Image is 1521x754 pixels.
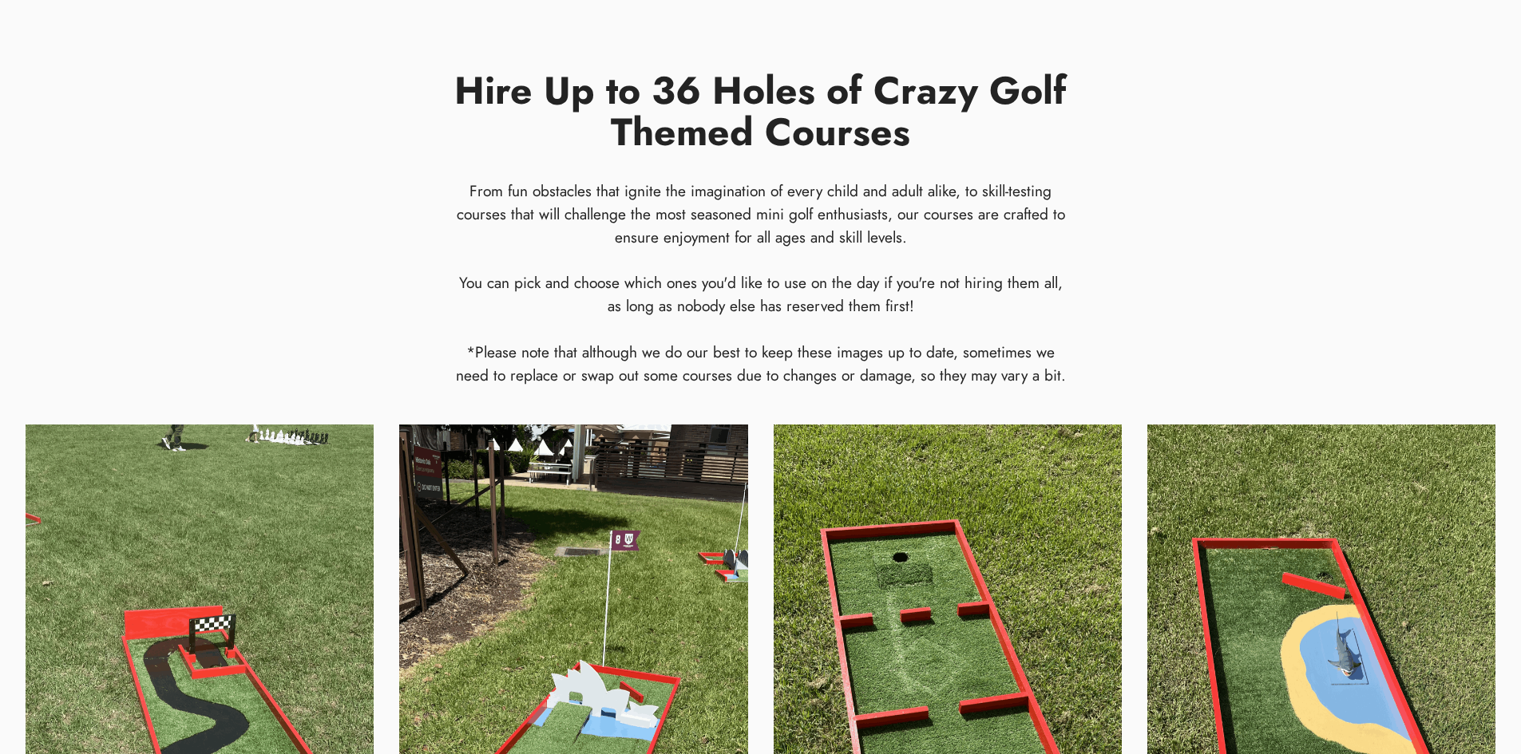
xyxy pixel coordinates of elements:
h4: From fun obstacles that ignite the imagination of every child and adult alike, to skill-testing c... [454,180,1067,386]
strong: Hire Up to 36 Holes of Crazy Golf Themed Courses [454,63,1067,160]
div: You can pick and choose which ones you'd like to use on the day if you're not hiring them all, as... [454,271,1067,386]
